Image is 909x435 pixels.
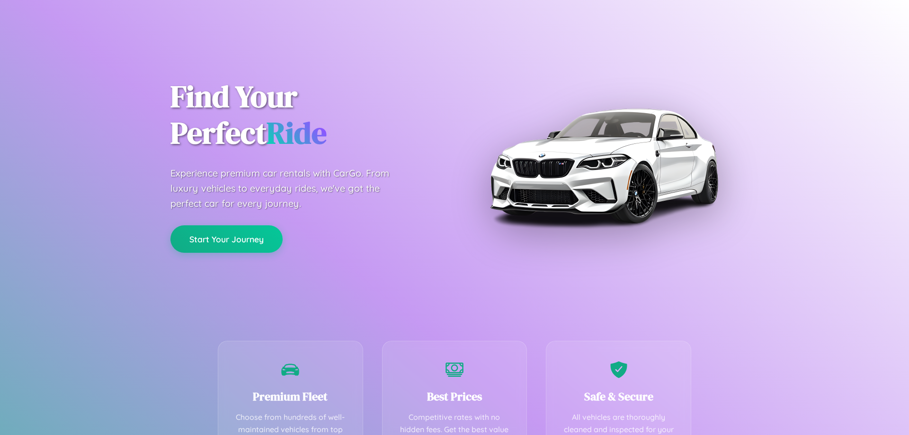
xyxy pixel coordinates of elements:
[170,166,407,211] p: Experience premium car rentals with CarGo. From luxury vehicles to everyday rides, we've got the ...
[485,47,722,284] img: Premium BMW car rental vehicle
[170,225,283,253] button: Start Your Journey
[561,389,677,404] h3: Safe & Secure
[170,79,440,151] h1: Find Your Perfect
[267,112,327,153] span: Ride
[232,389,348,404] h3: Premium Fleet
[397,389,513,404] h3: Best Prices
